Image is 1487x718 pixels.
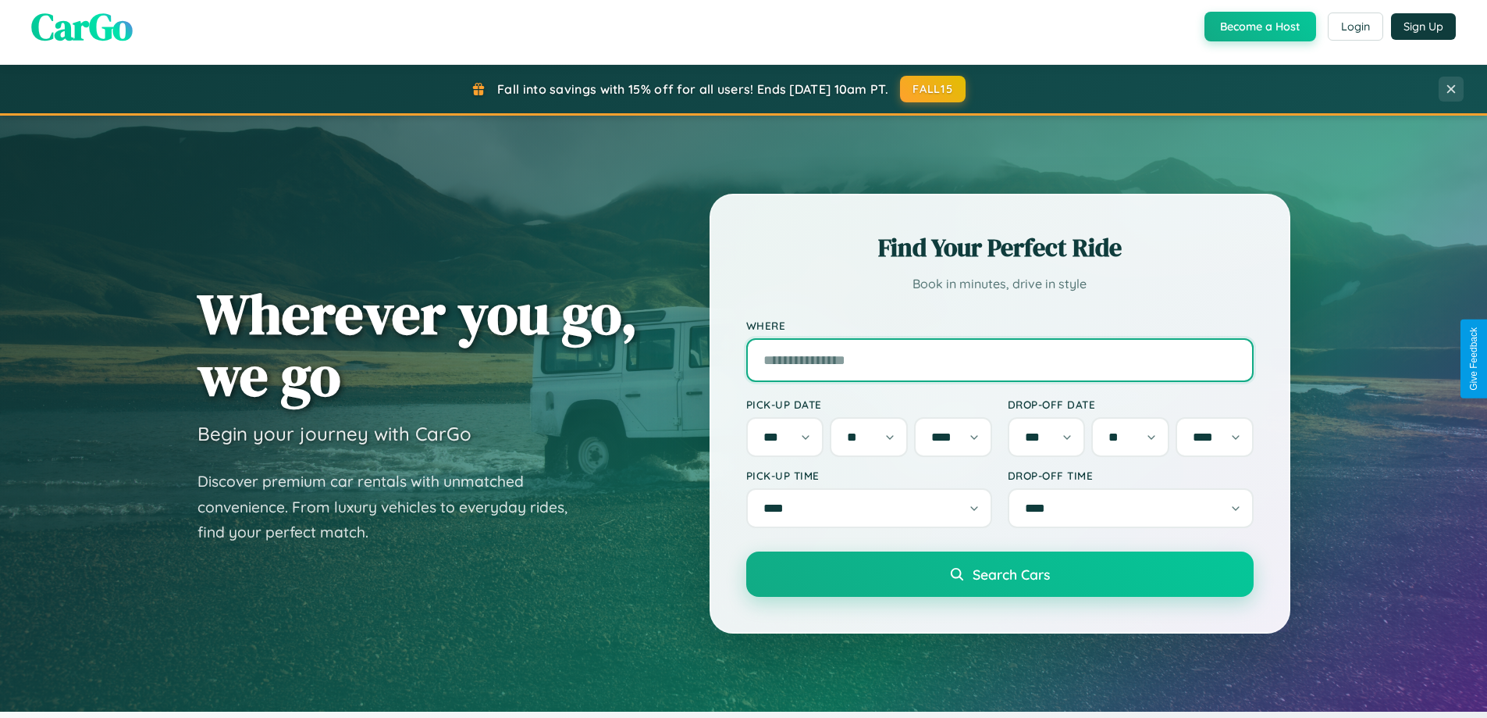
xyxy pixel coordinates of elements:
span: CarGo [31,1,133,52]
h3: Begin your journey with CarGo [197,422,471,445]
label: Pick-up Time [746,469,992,482]
button: Sign Up [1391,13,1456,40]
h1: Wherever you go, we go [197,283,638,406]
span: Fall into savings with 15% off for all users! Ends [DATE] 10am PT. [497,81,888,97]
h2: Find Your Perfect Ride [746,230,1254,265]
button: FALL15 [900,76,966,102]
button: Login [1328,13,1383,41]
button: Become a Host [1204,12,1316,41]
button: Search Cars [746,552,1254,597]
div: Give Feedback [1468,327,1479,391]
label: Where [746,319,1254,332]
span: Search Cars [973,566,1050,583]
label: Drop-off Time [1008,469,1254,482]
label: Drop-off Date [1008,398,1254,411]
p: Discover premium car rentals with unmatched convenience. From luxury vehicles to everyday rides, ... [197,469,588,545]
label: Pick-up Date [746,398,992,411]
p: Book in minutes, drive in style [746,273,1254,295]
